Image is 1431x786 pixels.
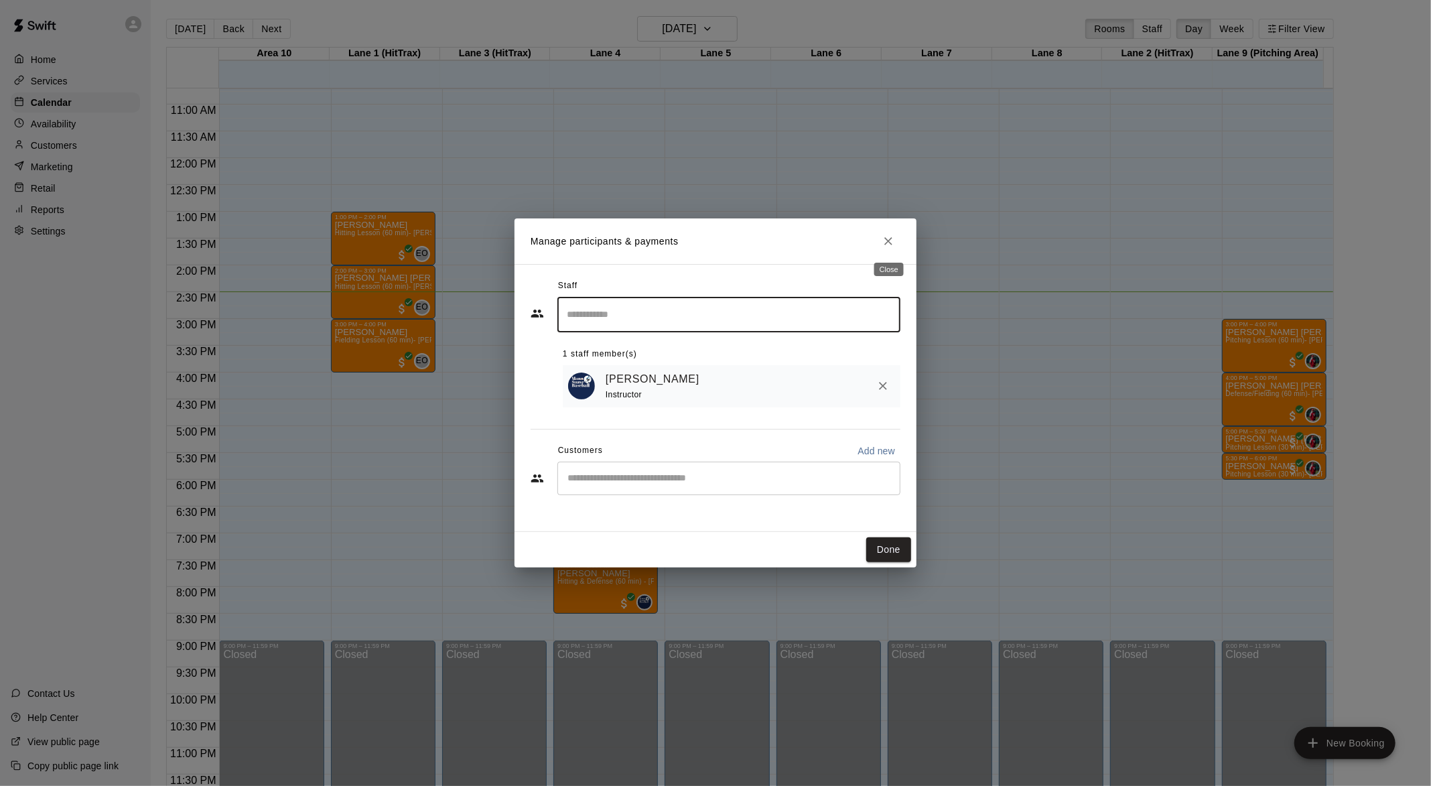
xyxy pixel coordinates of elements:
p: Add new [858,444,895,458]
button: Close [876,229,900,253]
div: Close [874,263,904,276]
button: Add new [852,440,900,462]
span: Instructor [606,390,642,399]
p: Manage participants & payments [531,235,679,249]
img: Jose Polanco [568,373,595,399]
span: Customers [558,440,603,462]
svg: Staff [531,307,544,320]
span: 1 staff member(s) [563,344,637,365]
div: Start typing to search customers... [557,462,900,495]
div: Search staff [557,297,900,332]
button: Done [866,537,911,562]
svg: Customers [531,472,544,485]
a: [PERSON_NAME] [606,371,699,388]
button: Remove [871,374,895,398]
span: Staff [558,275,577,297]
